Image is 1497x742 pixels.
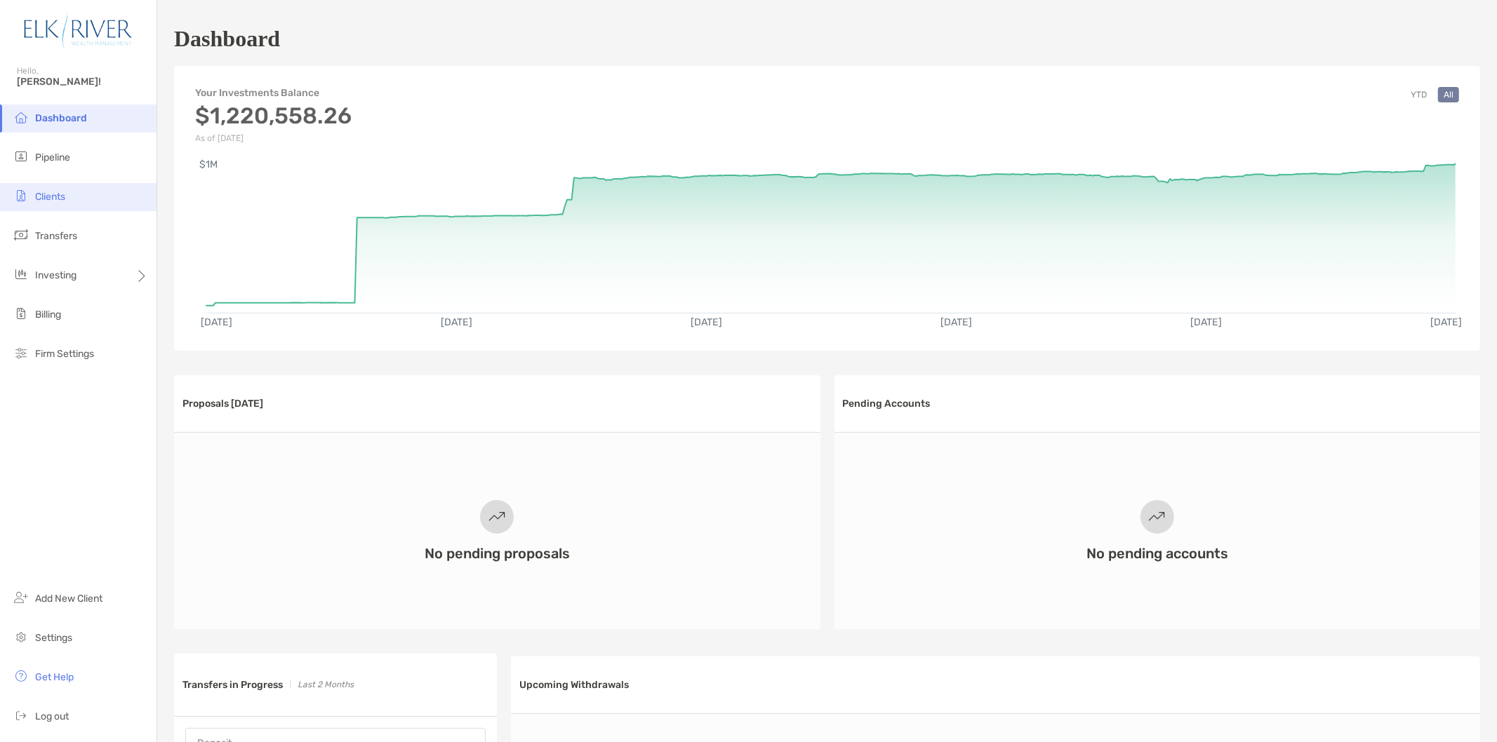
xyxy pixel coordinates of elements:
img: Zoe Logo [17,6,140,56]
h3: $1,220,558.26 [195,102,352,129]
span: [PERSON_NAME]! [17,76,148,88]
span: Dashboard [35,112,87,124]
span: Log out [35,710,69,722]
span: Transfers [35,230,77,242]
span: Get Help [35,671,74,683]
img: logout icon [13,707,29,724]
text: [DATE] [940,316,972,328]
h3: Proposals [DATE] [182,398,263,410]
img: billing icon [13,305,29,322]
img: dashboard icon [13,109,29,126]
h3: No pending accounts [1086,545,1228,562]
text: $1M [199,158,218,170]
h1: Dashboard [174,26,280,52]
img: settings icon [13,628,29,645]
img: pipeline icon [13,148,29,165]
span: Pipeline [35,151,70,163]
img: firm-settings icon [13,344,29,361]
img: add_new_client icon [13,589,29,606]
p: Last 2 Months [298,676,354,694]
h3: Transfers in Progress [182,679,283,691]
p: As of [DATE] [195,133,352,143]
img: investing icon [13,266,29,283]
img: get-help icon [13,668,29,684]
img: transfers icon [13,227,29,243]
h3: No pending proposals [425,545,570,562]
text: [DATE] [691,316,722,328]
h4: Your Investments Balance [195,87,352,99]
text: [DATE] [1430,316,1462,328]
h3: Upcoming Withdrawals [519,679,629,691]
text: [DATE] [441,316,472,328]
img: clients icon [13,187,29,204]
h3: Pending Accounts [843,398,931,410]
button: YTD [1405,87,1432,102]
span: Firm Settings [35,348,94,360]
span: Investing [35,269,76,281]
span: Settings [35,632,72,644]
span: Billing [35,309,61,321]
button: All [1438,87,1459,102]
text: [DATE] [201,316,232,328]
span: Add New Client [35,593,102,605]
span: Clients [35,191,65,203]
text: [DATE] [1190,316,1222,328]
